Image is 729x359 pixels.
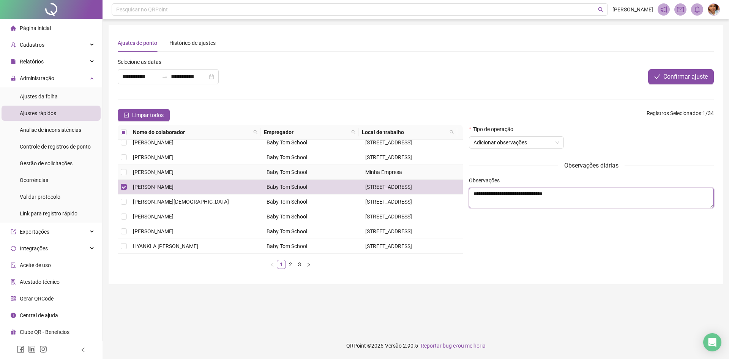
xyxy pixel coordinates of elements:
span: Gestão de solicitações [20,160,73,166]
span: sync [11,246,16,251]
span: instagram [39,345,47,353]
span: search [253,130,258,134]
button: right [304,260,313,269]
a: 3 [295,260,304,269]
span: [PERSON_NAME] [133,184,174,190]
span: Exportações [20,229,49,235]
span: [STREET_ADDRESS] [365,199,412,205]
span: Validar protocolo [20,194,60,200]
span: mail [677,6,684,13]
span: [PERSON_NAME] [133,214,174,220]
span: Observações diárias [558,161,625,170]
span: swap-right [162,74,168,80]
span: Baby Tom School [267,214,307,220]
span: info-circle [11,313,16,318]
span: search [350,127,357,138]
li: Próxima página [304,260,313,269]
span: gift [11,329,16,335]
span: Ajustes da folha [20,93,58,100]
div: Ajustes de ponto [118,39,157,47]
div: Open Intercom Messenger [703,333,721,351]
span: Central de ajuda [20,312,58,318]
span: search [450,130,454,134]
span: solution [11,279,16,285]
span: [STREET_ADDRESS] [365,243,412,249]
span: Relatórios [20,59,44,65]
footer: QRPoint © 2025 - 2.90.5 - [103,332,729,359]
li: 1 [277,260,286,269]
button: left [268,260,277,269]
li: 2 [286,260,295,269]
span: export [11,229,16,234]
span: Empregador [264,128,348,136]
span: Baby Tom School [267,199,307,205]
li: 3 [295,260,304,269]
a: 2 [286,260,295,269]
span: Baby Tom School [267,243,307,249]
span: lock [11,76,16,81]
span: left [270,263,275,267]
span: Registros Selecionados [647,110,701,116]
span: Local de trabalho [362,128,447,136]
li: Página anterior [268,260,277,269]
span: Atestado técnico [20,279,60,285]
span: [PERSON_NAME] [133,154,174,160]
span: Limpar todos [132,111,164,119]
span: search [252,127,259,138]
span: Análise de inconsistências [20,127,81,133]
span: left [80,347,86,353]
span: qrcode [11,296,16,301]
span: [STREET_ADDRESS] [365,228,412,234]
span: Ocorrências [20,177,48,183]
span: Gerar QRCode [20,296,54,302]
label: Tipo de operação [469,125,518,133]
a: 1 [277,260,286,269]
span: HYANKLA [PERSON_NAME] [133,243,198,249]
span: Baby Tom School [267,228,307,234]
span: right [306,263,311,267]
span: Integrações [20,245,48,251]
span: Adicionar observações [473,137,559,148]
span: [STREET_ADDRESS] [365,214,412,220]
span: [PERSON_NAME][DEMOGRAPHIC_DATA] [133,199,229,205]
span: Link para registro rápido [20,210,77,217]
span: Controle de registros de ponto [20,144,91,150]
span: [PERSON_NAME] [133,228,174,234]
span: Baby Tom School [267,139,307,145]
span: [PERSON_NAME] [612,5,653,14]
span: [STREET_ADDRESS] [365,184,412,190]
span: file [11,59,16,64]
span: Página inicial [20,25,51,31]
label: Observações [469,176,505,185]
span: audit [11,263,16,268]
span: Cadastros [20,42,44,48]
span: Baby Tom School [267,184,307,190]
span: Ajustes rápidos [20,110,56,116]
span: bell [694,6,701,13]
span: Nome do colaborador [133,128,250,136]
span: [PERSON_NAME] [133,139,174,145]
span: facebook [17,345,24,353]
span: Administração [20,75,54,81]
span: Reportar bug e/ou melhoria [421,343,486,349]
span: search [351,130,356,134]
span: linkedin [28,345,36,353]
span: [STREET_ADDRESS] [365,154,412,160]
span: Versão [385,343,402,349]
span: Aceite de uso [20,262,51,268]
span: notification [660,6,667,13]
span: [PERSON_NAME] [133,169,174,175]
span: [STREET_ADDRESS] [365,139,412,145]
div: Histórico de ajustes [169,39,216,47]
button: Limpar todos [118,109,170,121]
label: Selecione as datas [118,58,166,66]
button: Confirmar ajuste [648,69,714,84]
img: 81251 [708,4,720,15]
span: user-add [11,42,16,47]
span: Baby Tom School [267,169,307,175]
span: Baby Tom School [267,154,307,160]
span: Confirmar ajuste [663,72,708,81]
span: check [654,74,660,80]
span: : 1 / 34 [647,109,714,121]
span: Minha Empresa [365,169,402,175]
